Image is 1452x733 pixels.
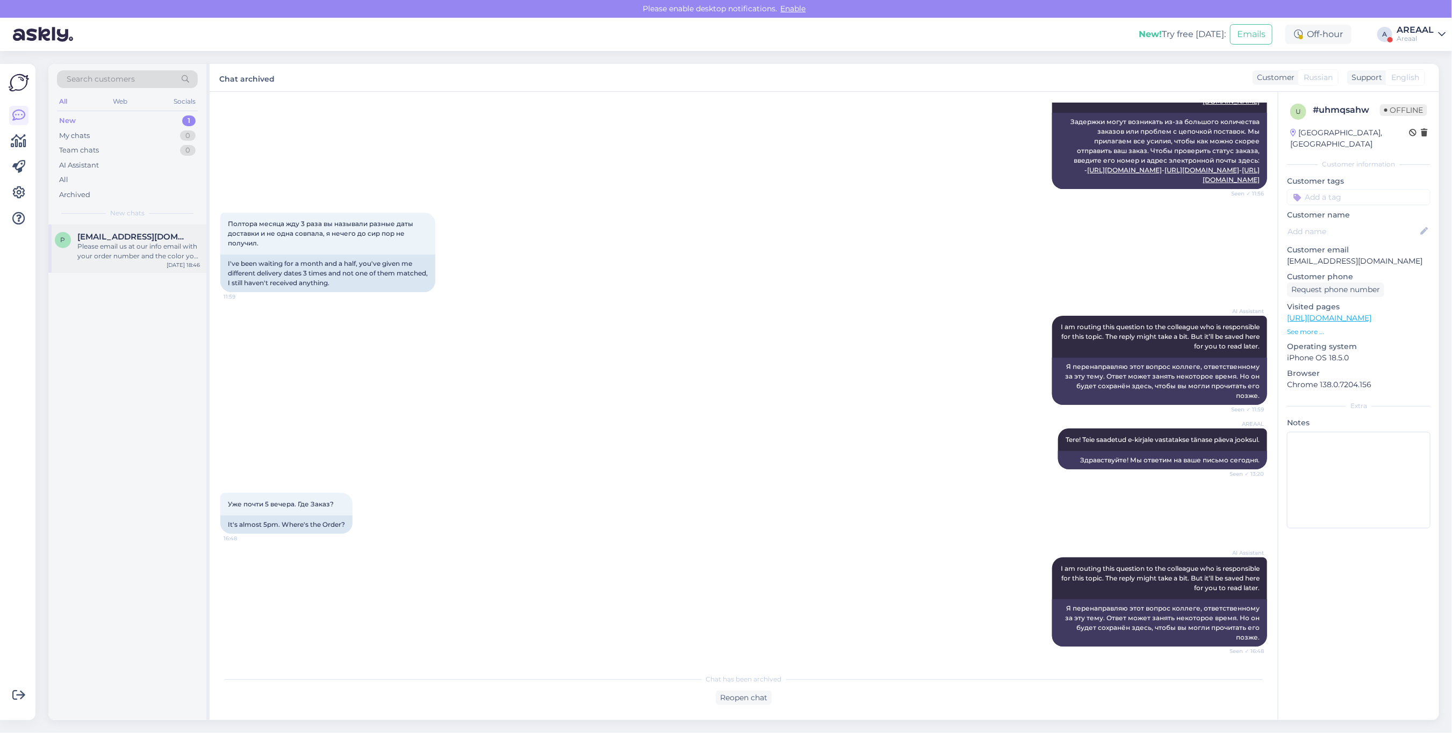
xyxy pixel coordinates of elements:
[111,95,130,108] div: Web
[167,261,200,269] div: [DATE] 18:46
[1066,436,1260,444] span: Tere! Teie saadetud e-kirjale vastatakse tänase päeva jooksul.
[1139,29,1162,39] b: New!
[1224,420,1264,428] span: AREAAL
[228,500,334,508] span: Уже почти 5 вечера. Где Заказ?
[1287,189,1431,205] input: Add a tag
[1224,190,1264,198] span: Seen ✓ 11:56
[182,115,196,126] div: 1
[180,130,196,141] div: 0
[1290,127,1409,150] div: [GEOGRAPHIC_DATA], [GEOGRAPHIC_DATA]
[171,95,198,108] div: Socials
[1397,34,1434,43] div: Areaal
[1061,564,1261,592] span: I am routing this question to the colleague who is responsible for this topic. The reply might ta...
[77,232,189,242] span: pcvc@mail.ru
[1230,24,1273,45] button: Emails
[1391,72,1419,83] span: English
[1287,341,1431,352] p: Operating system
[1052,358,1267,405] div: Я перенаправляю этот вопрос коллеге, ответственному за эту тему. Ответ может занять некоторое вре...
[1287,327,1431,337] p: See more ...
[1377,27,1392,42] div: A
[1380,104,1427,116] span: Offline
[1224,647,1264,655] span: Seen ✓ 16:48
[1347,72,1382,83] div: Support
[1285,25,1352,44] div: Off-hour
[219,70,275,85] label: Chat archived
[1287,159,1431,169] div: Customer information
[1087,166,1162,174] a: [URL][DOMAIN_NAME]
[61,236,66,244] span: p
[1287,256,1431,267] p: [EMAIL_ADDRESS][DOMAIN_NAME]
[1304,72,1333,83] span: Russian
[77,242,200,261] div: Please email us at our info email with your order number and the color you want to exchange for. ...
[706,674,782,684] span: Chat has been archived
[1253,72,1295,83] div: Customer
[1224,405,1264,413] span: Seen ✓ 11:59
[1287,271,1431,282] p: Customer phone
[59,160,99,171] div: AI Assistant
[1287,401,1431,411] div: Extra
[228,220,415,247] span: Полтора месяца жду 3 раза вы называли разные даты доставки и не одна совпала, я нечего до сир пор...
[57,95,69,108] div: All
[1224,307,1264,315] span: AI Assistant
[778,4,809,13] span: Enable
[1287,313,1371,323] a: [URL][DOMAIN_NAME]
[1139,28,1226,41] div: Try free [DATE]:
[1052,599,1267,647] div: Я перенаправляю этот вопрос коллеге, ответственному за эту тему. Ответ может занять некоторое вре...
[220,516,353,534] div: It's almost 5pm. Where's the Order?
[1287,301,1431,313] p: Visited pages
[1287,379,1431,390] p: Chrome 138.0.7204.156
[1224,470,1264,478] span: Seen ✓ 13:20
[1296,107,1301,115] span: u
[1287,417,1431,429] p: Notes
[1287,368,1431,379] p: Browser
[220,255,435,292] div: I've been waiting for a month and a half, you've given me different delivery dates 3 times and no...
[67,74,135,85] span: Search customers
[1313,104,1380,117] div: # uhmqsahw
[9,72,29,93] img: Askly Logo
[1287,244,1431,256] p: Customer email
[110,208,145,218] span: New chats
[1287,176,1431,187] p: Customer tags
[1052,113,1267,189] div: Задержки могут возникать из-за большого количества заказов или проблем с цепочкой поставок. Мы пр...
[716,691,772,705] div: Reopen chat
[224,534,264,542] span: 16:48
[59,130,90,141] div: My chats
[1397,26,1446,43] a: AREAALAreaal
[59,175,68,185] div: All
[1061,323,1261,350] span: I am routing this question to the colleague who is responsible for this topic. The reply might ta...
[59,145,99,156] div: Team chats
[1224,549,1264,557] span: AI Assistant
[59,190,90,200] div: Archived
[1058,451,1267,469] div: Здравствуйте! Мы ответим на ваше письмо сегодня.
[59,115,76,126] div: New
[1287,282,1384,297] div: Request phone number
[1287,209,1431,221] p: Customer name
[224,293,264,301] span: 11:59
[1397,26,1434,34] div: AREAAL
[1288,226,1418,237] input: Add name
[1165,166,1239,174] a: [URL][DOMAIN_NAME]
[1287,352,1431,364] p: iPhone OS 18.5.0
[180,145,196,156] div: 0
